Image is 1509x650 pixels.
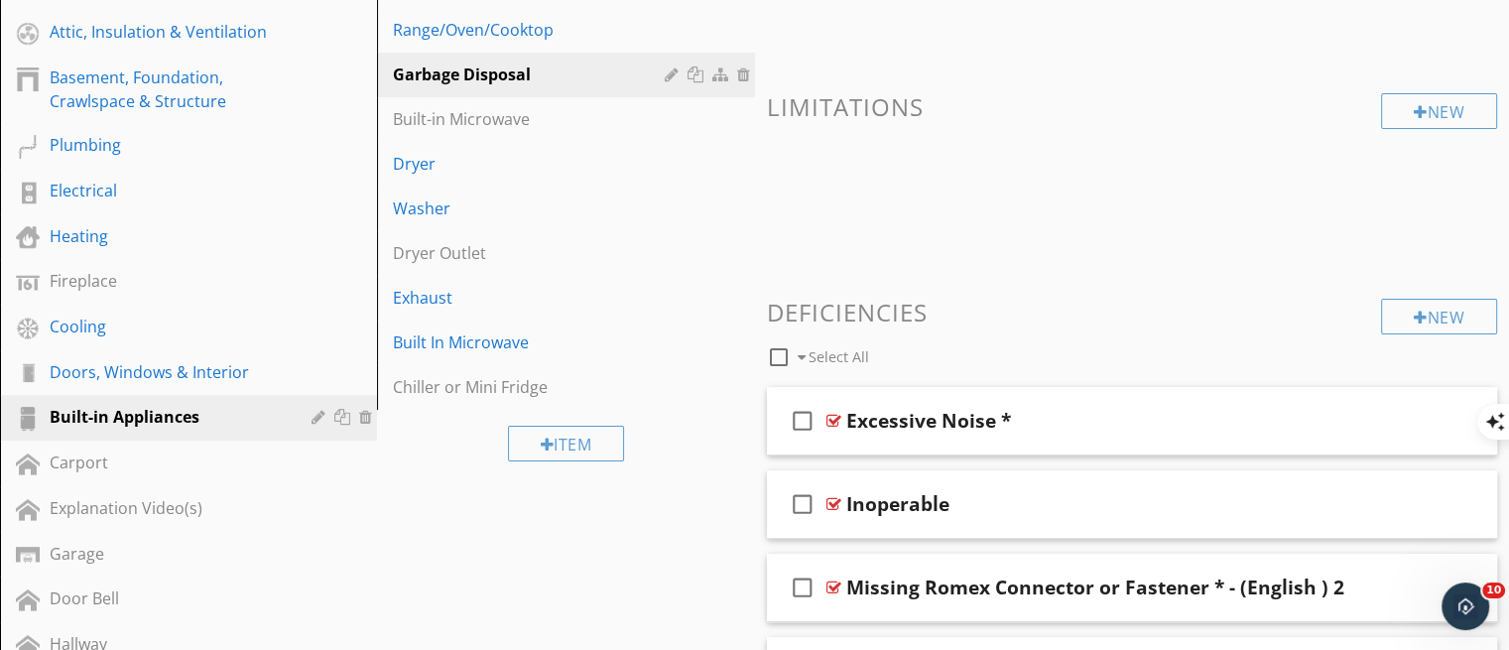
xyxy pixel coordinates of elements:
iframe: Intercom live chat [1442,583,1489,630]
div: Attic, Insulation & Ventilation [50,20,283,44]
span: 10 [1482,583,1505,598]
div: Item [508,426,625,461]
div: Range/Oven/Cooktop [393,18,670,42]
div: Built-in Microwave [393,107,670,131]
div: Built-in Appliances [50,405,283,429]
span: Select All [809,347,869,366]
div: Dryer [393,152,670,176]
div: Inoperable [846,492,949,516]
div: Garbage Disposal [393,63,670,86]
div: Chiller or Mini Fridge [393,375,670,399]
div: Washer [393,196,670,220]
div: Explanation Video(s) [50,496,283,520]
div: Electrical [50,179,283,202]
div: Basement, Foundation, Crawlspace & Structure [50,65,283,113]
h3: Limitations [767,93,1498,120]
div: Plumbing [50,133,283,157]
div: Garage [50,542,283,566]
div: Doors, Windows & Interior [50,360,283,384]
div: Cooling [50,315,283,338]
div: Built In Microwave [393,330,670,354]
div: Dryer Outlet [393,241,670,265]
div: Missing Romex Connector or Fastener * - (English ) 2 [846,576,1344,599]
div: Door Bell [50,586,283,610]
div: Heating [50,224,283,248]
div: New [1381,93,1497,129]
i: check_box_outline_blank [787,480,818,528]
div: Exhaust [393,286,670,310]
i: check_box_outline_blank [787,397,818,445]
div: New [1381,299,1497,334]
i: check_box_outline_blank [787,564,818,611]
div: Carport [50,451,283,474]
h3: Deficiencies [767,299,1498,325]
div: Excessive Noise * [846,409,1011,433]
div: Fireplace [50,269,283,293]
